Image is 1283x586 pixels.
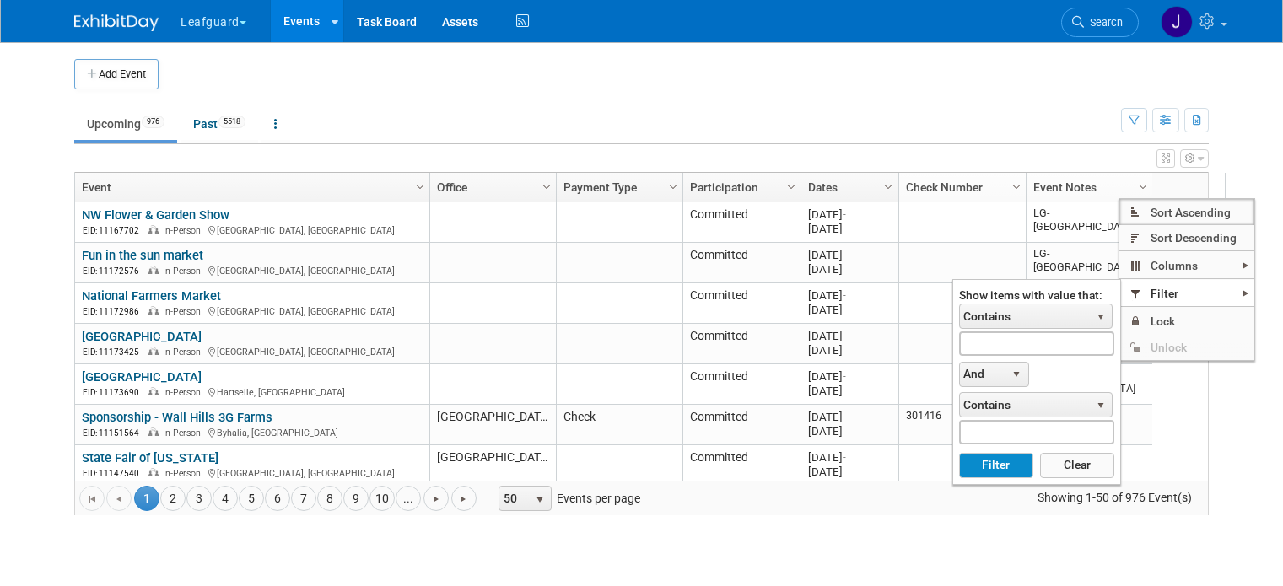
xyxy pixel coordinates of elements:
a: Column Settings [1135,173,1153,198]
span: 50 [499,487,528,510]
div: Show items with value that: [959,288,1114,302]
a: [GEOGRAPHIC_DATA] [82,369,202,384]
span: In-Person [163,347,206,358]
div: Hartselle, [GEOGRAPHIC_DATA] [82,384,422,399]
span: select [1094,399,1108,412]
div: [DATE] [808,384,890,398]
a: 10 [369,486,395,511]
span: Search [1084,16,1123,29]
button: Clear [1040,453,1114,478]
div: [DATE] [808,465,890,479]
img: In-Person Event [148,347,159,355]
div: [GEOGRAPHIC_DATA], [GEOGRAPHIC_DATA] [82,223,422,237]
a: Past5518 [181,108,258,140]
a: Fun in the sun market [82,248,203,263]
span: Sort Descending [1119,225,1254,251]
span: Filter [1119,280,1254,306]
span: In-Person [163,427,206,438]
span: EID: 11172576 [83,266,146,276]
span: - [843,249,846,261]
td: Committed [682,324,801,364]
span: - [843,330,846,342]
td: Committed [682,364,801,405]
span: Unlock [1119,334,1254,360]
div: [DATE] [808,343,890,358]
div: [DATE] [808,369,890,384]
td: Committed [682,202,801,243]
span: Column Settings [666,180,680,194]
a: ... [396,486,421,511]
a: Event [82,173,418,202]
div: [GEOGRAPHIC_DATA], [GEOGRAPHIC_DATA] [82,263,422,277]
a: Column Settings [1008,173,1027,198]
span: And [960,363,1006,386]
a: Column Settings [880,173,898,198]
td: [GEOGRAPHIC_DATA] [429,445,556,486]
span: 1 [134,486,159,511]
span: select [1094,310,1108,324]
a: 3 [186,486,212,511]
span: Contains [960,393,1090,417]
div: [GEOGRAPHIC_DATA], [GEOGRAPHIC_DATA] [82,344,422,358]
div: [DATE] [808,222,890,236]
span: EID: 11167702 [83,226,146,235]
span: Column Settings [784,180,798,194]
a: Go to the last page [451,486,477,511]
span: Column Settings [413,180,427,194]
a: 9 [343,486,369,511]
a: Go to the previous page [106,486,132,511]
div: [DATE] [808,303,890,317]
span: - [843,208,846,221]
a: Column Settings [665,173,683,198]
a: 2 [160,486,186,511]
td: Check [556,405,682,445]
span: Columns [1119,252,1254,278]
a: 4 [213,486,238,511]
div: [DATE] [808,450,890,465]
div: [DATE] [808,262,890,277]
a: Search [1061,8,1139,37]
td: LG-[GEOGRAPHIC_DATA] [1026,202,1152,243]
span: Column Settings [881,180,895,194]
span: EID: 11172986 [83,307,146,316]
div: [DATE] [808,329,890,343]
span: Column Settings [540,180,553,194]
span: select [533,493,547,507]
span: Go to the previous page [112,492,126,506]
div: [GEOGRAPHIC_DATA], [GEOGRAPHIC_DATA] [82,465,422,480]
a: 5 [239,486,264,511]
span: In-Person [163,387,206,398]
a: Sponsorship - Wall Hills 3G Farms [82,410,272,425]
td: Committed [682,445,801,486]
span: Go to the next page [429,492,443,506]
div: [DATE] [808,288,890,303]
td: Committed [682,405,801,445]
a: Payment Type [563,173,671,202]
div: [DATE] [808,248,890,262]
span: - [843,370,846,383]
div: [GEOGRAPHIC_DATA], [GEOGRAPHIC_DATA] [82,304,422,318]
a: Upcoming976 [74,108,177,140]
a: [GEOGRAPHIC_DATA] [82,329,202,344]
span: EID: 11147540 [83,469,146,478]
div: [DATE] [808,410,890,424]
span: Go to the last page [457,492,471,506]
span: Showing 1-50 of 976 Event(s) [1022,486,1208,509]
span: Sort Ascending [1119,199,1254,225]
img: In-Person Event [148,468,159,476]
span: Contains [960,304,1090,328]
span: EID: 11173690 [83,388,146,397]
span: In-Person [163,468,206,479]
img: In-Person Event [148,427,159,436]
img: ExhibitDay [74,14,159,31]
a: 6 [265,486,290,511]
td: Committed [682,283,801,324]
span: Column Settings [1010,180,1023,194]
span: In-Person [163,266,206,277]
td: 301416 [899,405,1026,445]
div: Byhalia, [GEOGRAPHIC_DATA] [82,425,422,439]
span: EID: 11151564 [83,428,146,438]
span: - [843,411,846,423]
span: 5518 [218,116,245,128]
img: In-Person Event [148,266,159,274]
